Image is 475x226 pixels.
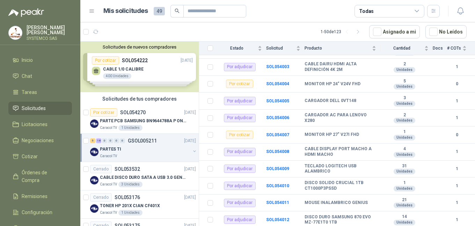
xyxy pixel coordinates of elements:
b: CABLE DAIRU HDMI ALTA DEFINICIÓN 4K 2M [305,61,376,72]
div: Unidades [394,84,415,89]
span: Estado [217,46,256,51]
div: 1 - 50 de 123 [321,26,364,37]
b: SOL054007 [266,132,289,137]
b: 0 [447,81,467,87]
span: Producto [305,46,371,51]
span: Licitaciones [22,121,47,128]
div: 1 Unidades [118,125,142,131]
b: 4 [380,146,429,152]
div: 3 Unidades [118,182,142,187]
span: # COTs [447,46,461,51]
a: SOL054003 [266,64,289,69]
a: Chat [8,70,72,83]
a: SOL054005 [266,99,289,103]
img: Company Logo [9,26,22,39]
th: Docs [433,42,447,55]
p: [PERSON_NAME] [PERSON_NAME] [27,25,72,35]
p: Caracol TV [100,182,117,187]
span: search [175,8,180,13]
b: DISCO DURO SAMSUNG 870 EVO MZ-77E1T0 1TB [305,214,376,225]
div: 0 [120,138,125,143]
b: 0 [447,132,467,138]
a: CerradoSOL053176[DATE] Company LogoTONER HP 201X CIAN CF401XCaracol TV1 Unidades [80,190,199,219]
p: Caracol TV [100,125,117,131]
b: 31 [380,163,429,169]
span: Solicitudes [22,104,46,112]
b: MONITOR HP 24" V24V FHD [305,81,360,87]
b: 2 [380,61,429,67]
div: 0 [108,138,113,143]
b: 1 [380,180,429,186]
img: Company Logo [90,176,98,184]
b: 5 [380,79,429,84]
div: 1 Unidades [118,210,142,216]
span: 49 [154,7,165,15]
p: SOL054270 [120,110,146,115]
b: 3 [380,95,429,101]
p: GSOL005211 [128,138,157,143]
span: Cotizar [22,153,38,160]
th: # COTs [447,42,475,55]
div: Cerrado [90,193,112,202]
div: 18 [96,138,101,143]
span: Cantidad [380,46,423,51]
p: PARTES TI [100,146,121,153]
p: Caracol TV [100,153,117,159]
b: SOL054012 [266,217,289,222]
p: [DATE] [184,109,196,116]
a: Inicio [8,53,72,67]
p: [DATE] [184,166,196,173]
img: Company Logo [90,148,98,156]
p: [DATE] [184,194,196,201]
div: Unidades [394,186,415,191]
div: Unidades [394,169,415,174]
a: Configuración [8,206,72,219]
div: Solicitudes de nuevos compradoresPor cotizarSOL054222[DATE] CABLE 1/0 CALIBRE400 UnidadesPor coti... [80,42,199,92]
b: MONITOR HP 27" V27I FHD [305,132,359,138]
a: SOL054006 [266,115,289,120]
a: SOL054004 [266,81,289,86]
a: SOL054008 [266,149,289,154]
p: SYSTEMCO SAS [27,36,72,41]
button: Asignado a mi [369,25,420,38]
a: Tareas [8,86,72,99]
b: SOL054009 [266,166,289,171]
div: Por adjudicar [224,216,256,224]
b: 1 [447,166,467,172]
a: Cotizar [8,150,72,163]
div: Solicitudes de tus compradores [80,92,199,105]
a: Órdenes de Compra [8,166,72,187]
b: SOL054011 [266,200,289,205]
div: Unidades [394,135,415,140]
b: 1 [447,64,467,70]
div: Unidades [394,118,415,123]
span: Tareas [22,88,37,96]
b: 1 [447,98,467,104]
p: PARTE PCB SAMSUNG BN9644788A P ONECONNE [100,118,187,124]
div: Unidades [394,67,415,73]
span: Negociaciones [22,137,54,144]
a: Solicitudes [8,102,72,115]
div: Unidades [394,101,415,107]
span: Chat [22,72,32,80]
div: Todas [359,7,374,15]
a: Remisiones [8,190,72,203]
div: Por cotizar [90,108,117,117]
b: 1 [447,183,467,189]
b: CARGADOR AC PARA LENOVO X280 [305,112,376,123]
th: Producto [305,42,380,55]
button: No Leídos [425,25,467,38]
div: Por adjudicar [224,114,256,122]
div: 0 [102,138,107,143]
b: 1 [447,148,467,155]
div: Unidades [394,203,415,208]
a: SOL054010 [266,183,289,188]
p: TONER HP 201X CIAN CF401X [100,203,160,209]
div: Por adjudicar [224,199,256,207]
span: Remisiones [22,192,47,200]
